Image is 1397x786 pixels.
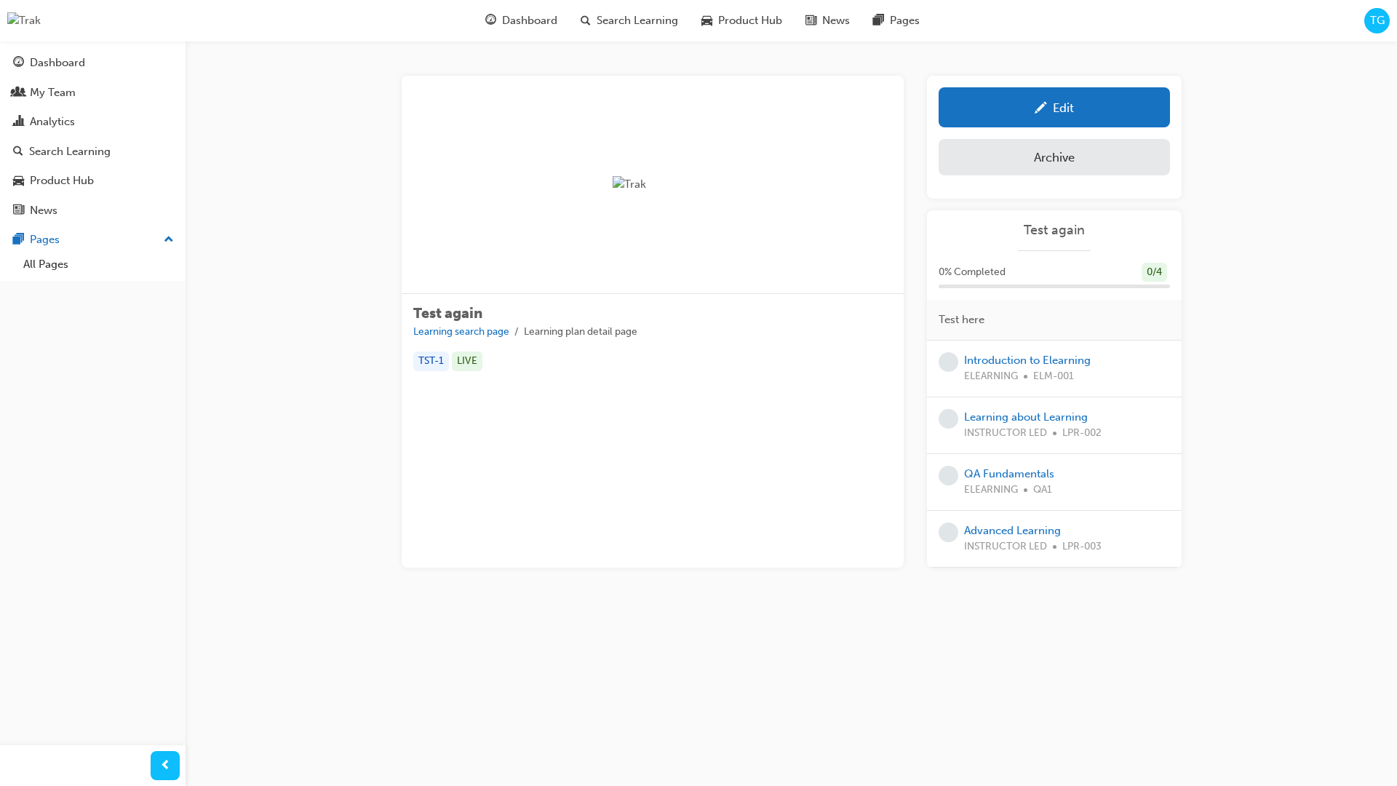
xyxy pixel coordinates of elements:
span: prev-icon [160,757,171,775]
a: Search Learning [6,138,180,165]
button: Pages [6,226,180,253]
span: learningRecordVerb_NONE-icon [939,523,958,542]
a: search-iconSearch Learning [569,6,690,36]
a: Test again [939,222,1170,239]
span: ELEARNING [964,368,1018,385]
span: news-icon [13,205,24,218]
span: search-icon [581,12,591,30]
li: Learning plan detail page [524,324,637,341]
a: QA Fundamentals [964,467,1054,480]
span: QA1 [1033,482,1052,499]
span: LPR-002 [1062,425,1102,442]
span: chart-icon [13,116,24,129]
span: Product Hub [718,12,782,29]
span: Test again [413,305,482,322]
a: pages-iconPages [861,6,931,36]
a: All Pages [17,253,180,276]
span: up-icon [164,231,174,250]
img: Trak [7,12,41,29]
span: learningRecordVerb_NONE-icon [939,466,958,485]
a: Advanced Learning [964,524,1061,537]
span: search-icon [13,146,23,159]
span: INSTRUCTOR LED [964,425,1047,442]
span: Test here [939,311,984,328]
span: ELM-001 [1033,368,1074,385]
div: My Team [30,84,76,101]
span: Dashboard [502,12,557,29]
span: INSTRUCTOR LED [964,539,1047,555]
span: pages-icon [13,234,24,247]
div: Pages [30,231,60,248]
a: Learning search page [413,325,509,338]
div: Product Hub [30,172,94,189]
a: Dashboard [6,49,180,76]
span: learningRecordVerb_NONE-icon [939,352,958,372]
a: car-iconProduct Hub [690,6,794,36]
a: Introduction to Elearning [964,354,1091,367]
span: pencil-icon [1035,102,1047,116]
div: Dashboard [30,55,85,71]
span: learningRecordVerb_NONE-icon [939,409,958,429]
div: Analytics [30,114,75,130]
span: people-icon [13,87,24,100]
a: My Team [6,79,180,106]
button: TG [1364,8,1390,33]
div: Archive [1034,150,1075,164]
span: pages-icon [873,12,884,30]
a: guage-iconDashboard [474,6,569,36]
a: Analytics [6,108,180,135]
img: Trak [613,176,693,193]
button: DashboardMy TeamAnalyticsSearch LearningProduct HubNews [6,47,180,226]
div: Search Learning [29,143,111,160]
div: 0 / 4 [1142,263,1167,282]
span: guage-icon [13,57,24,70]
a: Product Hub [6,167,180,194]
div: TST-1 [413,352,449,371]
span: News [822,12,850,29]
span: guage-icon [485,12,496,30]
a: news-iconNews [794,6,861,36]
span: news-icon [805,12,816,30]
span: car-icon [13,175,24,188]
span: LPR-003 [1062,539,1102,555]
span: TG [1370,12,1385,29]
span: ELEARNING [964,482,1018,499]
a: News [6,197,180,224]
div: Edit [1053,100,1074,115]
span: Pages [890,12,920,29]
span: 0 % Completed [939,264,1006,281]
button: Archive [939,139,1170,175]
div: News [30,202,57,219]
a: Edit [939,87,1170,127]
div: LIVE [452,352,482,371]
a: Learning about Learning [964,410,1088,424]
span: Search Learning [597,12,678,29]
span: car-icon [701,12,712,30]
